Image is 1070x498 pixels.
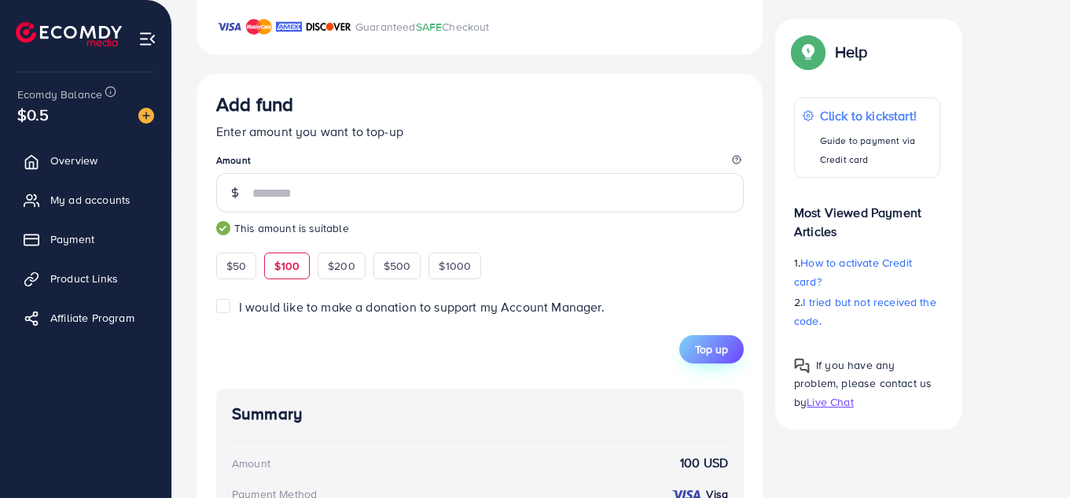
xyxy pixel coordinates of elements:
span: $100 [274,258,300,274]
button: Top up [679,335,744,363]
small: This amount is suitable [216,220,744,236]
span: $200 [328,258,355,274]
span: Overview [50,153,97,168]
img: Popup guide [794,358,810,374]
span: Affiliate Program [50,310,134,326]
span: Ecomdy Balance [17,87,102,102]
span: $0.5 [17,103,50,126]
span: Product Links [50,271,118,286]
span: My ad accounts [50,192,131,208]
strong: 100 USD [680,454,728,472]
div: Amount [232,456,270,471]
span: $1000 [439,258,471,274]
legend: Amount [216,153,744,173]
span: I would like to make a donation to support my Account Manager. [239,298,605,315]
a: Affiliate Program [12,302,160,334]
span: If you have any problem, please contact us by [794,357,932,409]
img: brand [306,17,351,36]
img: guide [216,221,230,235]
p: Guaranteed Checkout [355,17,490,36]
span: Top up [695,341,728,357]
span: Live Chat [807,393,853,409]
img: logo [16,22,122,46]
img: brand [216,17,242,36]
span: I tried but not received the code. [794,294,936,329]
h4: Summary [232,404,728,424]
span: How to activate Credit card? [794,255,912,290]
p: 2. [794,293,940,330]
span: $500 [384,258,411,274]
img: image [138,108,154,124]
p: 1. [794,253,940,291]
img: brand [246,17,272,36]
a: Payment [12,223,160,255]
p: Help [835,42,868,61]
img: brand [276,17,302,36]
p: Most Viewed Payment Articles [794,190,940,241]
a: My ad accounts [12,184,160,216]
img: menu [138,30,156,48]
span: Payment [50,231,94,247]
iframe: Chat [1003,427,1058,486]
a: Product Links [12,263,160,294]
p: Guide to payment via Credit card [820,131,932,169]
img: Popup guide [794,38,822,66]
span: $50 [226,258,246,274]
p: Click to kickstart! [820,106,932,125]
h3: Add fund [216,93,293,116]
p: Enter amount you want to top-up [216,122,744,141]
a: Overview [12,145,160,176]
span: SAFE [416,19,443,35]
